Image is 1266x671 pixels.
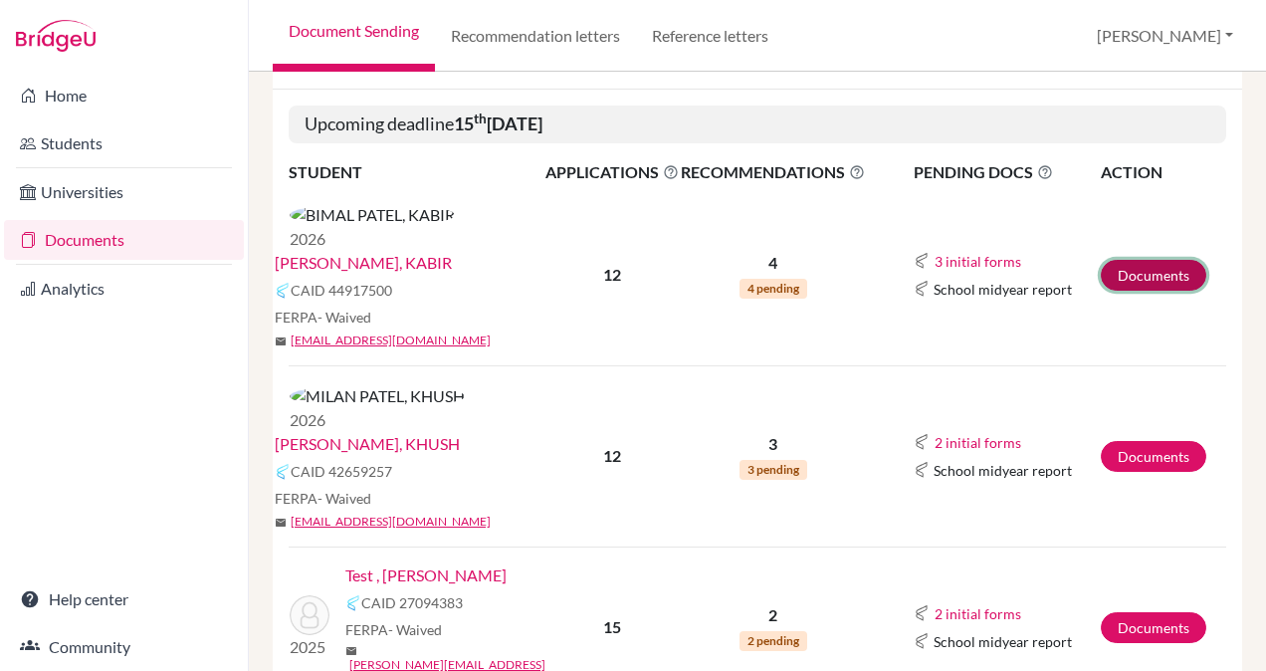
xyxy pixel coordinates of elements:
[4,627,244,667] a: Community
[345,595,361,611] img: Common App logo
[1101,260,1206,291] a: Documents
[317,490,371,507] span: - Waived
[317,309,371,326] span: - Waived
[914,160,1099,184] span: PENDING DOCS
[681,251,865,275] p: 4
[290,203,455,227] img: BIMAL PATEL, KABIR
[914,605,930,621] img: Common App logo
[934,602,1022,625] button: 2 initial forms
[275,307,371,328] span: FERPA
[934,279,1072,300] span: School midyear report
[914,281,930,297] img: Common App logo
[681,603,865,627] p: 2
[275,251,452,275] a: [PERSON_NAME], KABIR
[934,460,1072,481] span: School midyear report
[4,579,244,619] a: Help center
[388,621,442,638] span: - Waived
[1101,441,1206,472] a: Documents
[739,279,807,299] span: 4 pending
[1100,159,1226,185] th: ACTION
[454,112,542,134] b: 15 [DATE]
[603,617,621,636] b: 15
[275,335,287,347] span: mail
[275,488,371,509] span: FERPA
[934,631,1072,652] span: School midyear report
[1101,612,1206,643] a: Documents
[681,160,865,184] span: RECOMMENDATIONS
[934,250,1022,273] button: 3 initial forms
[290,384,465,408] img: MILAN PATEL, KHUSH
[290,408,465,432] p: 2026
[4,172,244,212] a: Universities
[16,20,96,52] img: Bridge-U
[739,631,807,651] span: 2 pending
[4,76,244,115] a: Home
[290,227,455,251] p: 2026
[4,123,244,163] a: Students
[1088,17,1242,55] button: [PERSON_NAME]
[914,253,930,269] img: Common App logo
[914,462,930,478] img: Common App logo
[474,111,487,126] sup: th
[275,283,291,299] img: Common App logo
[289,159,544,185] th: STUDENT
[345,645,357,657] span: mail
[4,269,244,309] a: Analytics
[603,265,621,284] b: 12
[275,432,460,456] a: [PERSON_NAME], KHUSH
[914,434,930,450] img: Common App logo
[603,446,621,465] b: 12
[275,517,287,529] span: mail
[361,592,463,613] span: CAID 27094383
[345,563,507,587] a: Test , [PERSON_NAME]
[290,635,329,659] p: 2025
[289,106,1226,143] h5: Upcoming deadline
[290,595,329,635] img: Test , Saumya
[739,460,807,480] span: 3 pending
[291,513,491,531] a: [EMAIL_ADDRESS][DOMAIN_NAME]
[934,431,1022,454] button: 2 initial forms
[275,464,291,480] img: Common App logo
[345,619,442,640] span: FERPA
[545,160,679,184] span: APPLICATIONS
[291,280,392,301] span: CAID 44917500
[291,332,491,349] a: [EMAIL_ADDRESS][DOMAIN_NAME]
[4,220,244,260] a: Documents
[291,461,392,482] span: CAID 42659257
[681,432,865,456] p: 3
[914,633,930,649] img: Common App logo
